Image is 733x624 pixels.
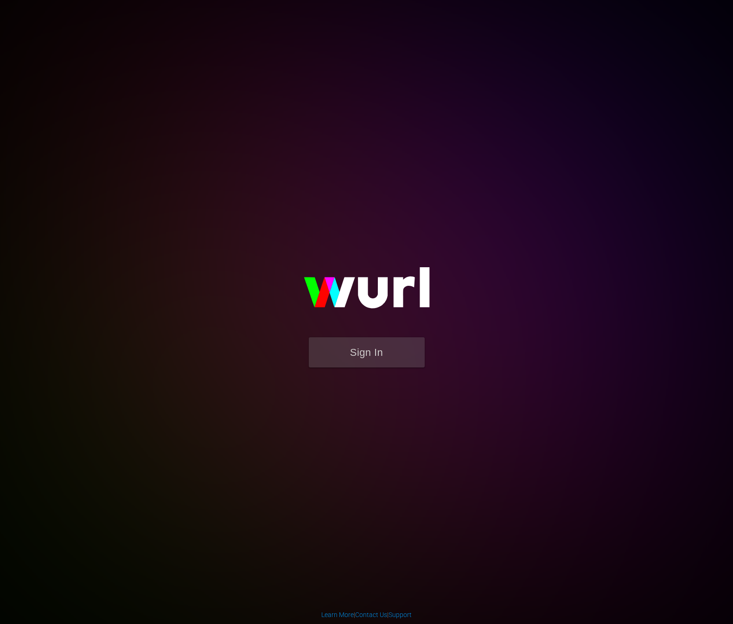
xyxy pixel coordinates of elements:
img: wurl-logo-on-black-223613ac3d8ba8fe6dc639794a292ebdb59501304c7dfd60c99c58986ef67473.svg [274,247,459,337]
a: Learn More [321,611,354,618]
a: Support [389,611,412,618]
button: Sign In [309,337,425,367]
a: Contact Us [355,611,387,618]
div: | | [321,610,412,619]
